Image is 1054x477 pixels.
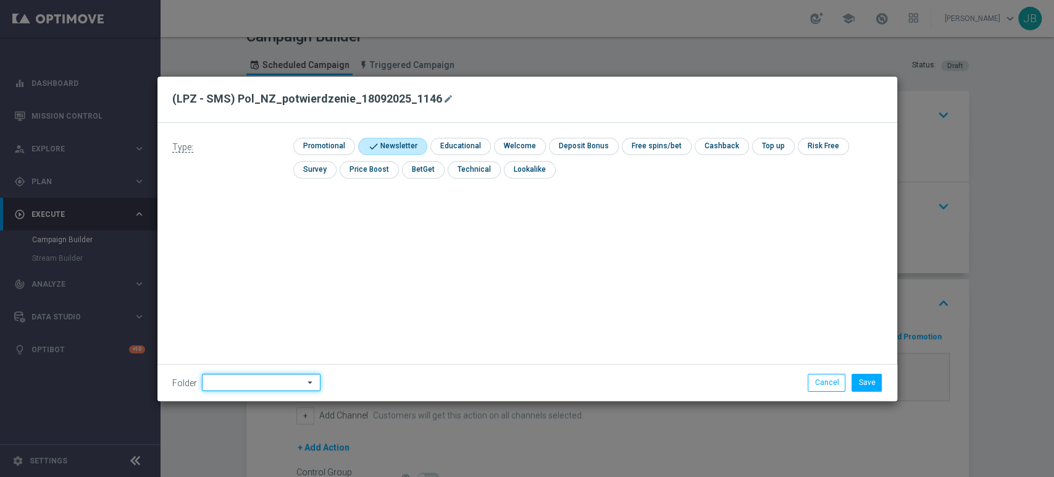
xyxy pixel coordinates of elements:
[443,94,453,104] i: mode_edit
[851,374,882,391] button: Save
[172,91,442,106] h2: (LPZ - SMS) Pol_NZ_potwierdzenie_18092025_1146
[304,374,317,390] i: arrow_drop_down
[172,142,193,153] span: Type:
[172,378,197,389] label: Folder
[442,91,458,106] button: mode_edit
[808,374,845,391] button: Cancel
